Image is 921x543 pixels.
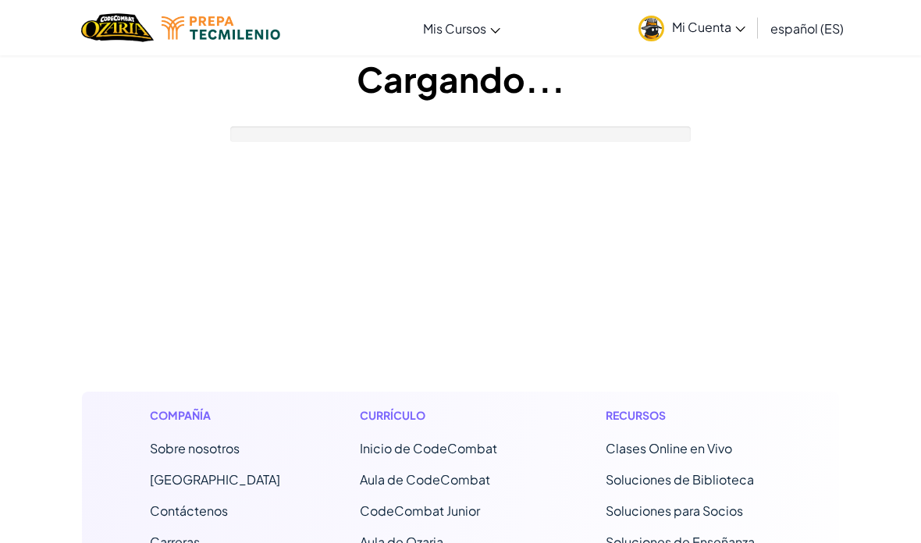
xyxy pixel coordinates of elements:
[606,407,772,424] h1: Recursos
[770,20,844,37] span: español (ES)
[638,16,664,41] img: avatar
[81,12,154,44] img: Home
[162,16,280,40] img: Tecmilenio logo
[150,471,280,488] a: [GEOGRAPHIC_DATA]
[360,440,497,456] span: Inicio de CodeCombat
[631,3,753,52] a: Mi Cuenta
[360,407,526,424] h1: Currículo
[606,502,743,519] a: Soluciones para Socios
[81,12,154,44] a: Ozaria by CodeCombat logo
[606,440,732,456] a: Clases Online en Vivo
[150,502,228,519] span: Contáctenos
[150,440,240,456] a: Sobre nosotros
[415,7,508,49] a: Mis Cursos
[360,471,490,488] a: Aula de CodeCombat
[672,19,745,35] span: Mi Cuenta
[150,407,280,424] h1: Compañía
[360,502,480,519] a: CodeCombat Junior
[763,7,852,49] a: español (ES)
[423,20,486,37] span: Mis Cursos
[606,471,754,488] a: Soluciones de Biblioteca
